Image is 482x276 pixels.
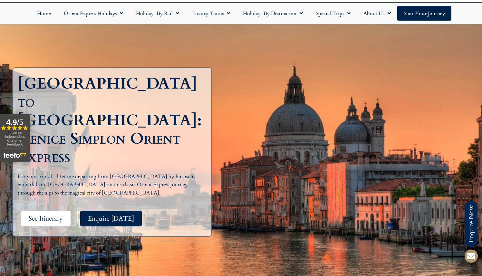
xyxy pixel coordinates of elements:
a: Home [31,6,57,21]
span: Enquire [DATE] [88,214,134,223]
a: Orient Express Holidays [57,6,130,21]
nav: Menu [3,6,479,21]
a: Holidays by Destination [236,6,309,21]
a: Start your Journey [397,6,451,21]
a: About Us [357,6,397,21]
h1: [GEOGRAPHIC_DATA] to [GEOGRAPHIC_DATA]: Venice Simplon Orient Express [18,74,202,166]
a: See Itinerary [21,211,71,226]
span: See Itinerary [29,214,63,223]
a: Holidays by Rail [130,6,186,21]
p: For your trip of a lifetime departing from [GEOGRAPHIC_DATA] by Eurostar, embark from [GEOGRAPHIC... [18,173,201,197]
a: Special Trips [309,6,357,21]
a: Luxury Trains [186,6,236,21]
a: Enquire [DATE] [80,211,142,226]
